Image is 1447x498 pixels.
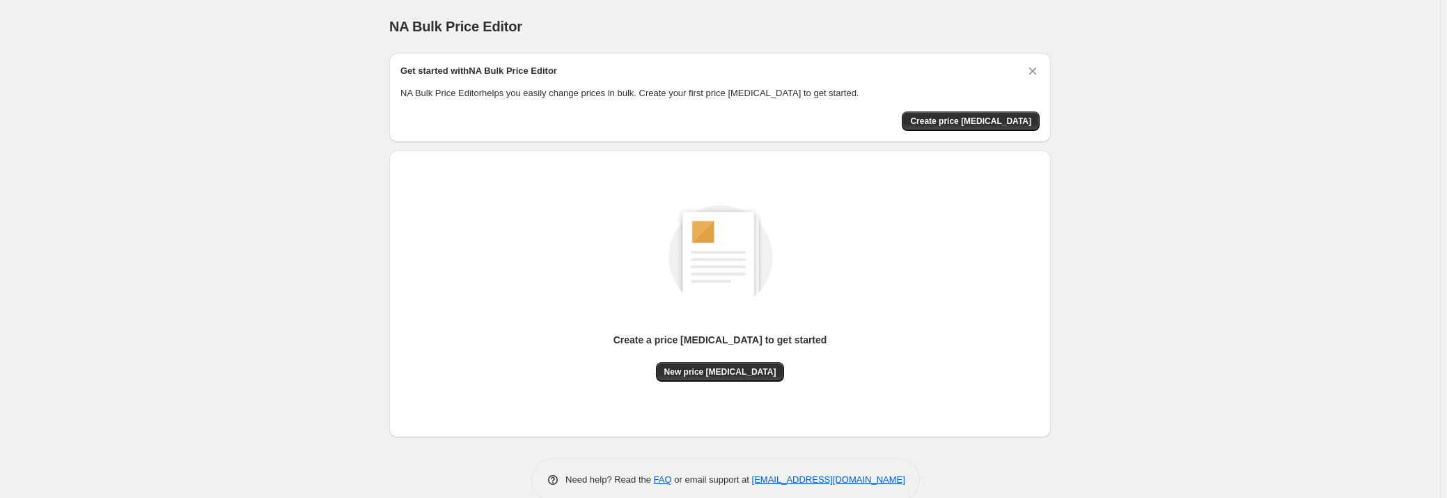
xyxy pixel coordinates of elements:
[656,362,785,382] button: New price [MEDICAL_DATA]
[910,116,1031,127] span: Create price [MEDICAL_DATA]
[654,474,672,485] a: FAQ
[389,19,522,34] span: NA Bulk Price Editor
[672,474,752,485] span: or email support at
[400,64,557,78] h2: Get started with NA Bulk Price Editor
[664,366,776,378] span: New price [MEDICAL_DATA]
[902,111,1040,131] button: Create price change job
[565,474,654,485] span: Need help? Read the
[1026,64,1040,78] button: Dismiss card
[400,86,1040,100] p: NA Bulk Price Editor helps you easily change prices in bulk. Create your first price [MEDICAL_DAT...
[752,474,905,485] a: [EMAIL_ADDRESS][DOMAIN_NAME]
[613,333,827,347] p: Create a price [MEDICAL_DATA] to get started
